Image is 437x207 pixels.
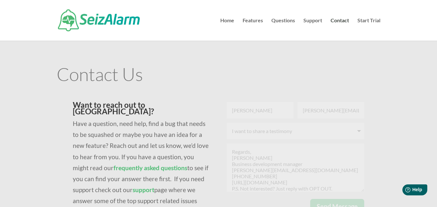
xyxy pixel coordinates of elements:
a: Features [243,18,263,41]
a: Questions [271,18,295,41]
img: SeizAlarm [58,9,140,31]
a: frequently asked questions [114,164,187,171]
input: Name [227,102,293,119]
a: Contact [331,18,349,41]
h1: Contact Us [57,65,380,86]
a: Home [220,18,234,41]
iframe: Help widget launcher [379,182,430,200]
a: Support [303,18,322,41]
a: support [133,186,154,193]
a: Start Trial [357,18,380,41]
input: Email Address [298,102,364,119]
span: Want to reach out to [GEOGRAPHIC_DATA]? [73,100,154,116]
